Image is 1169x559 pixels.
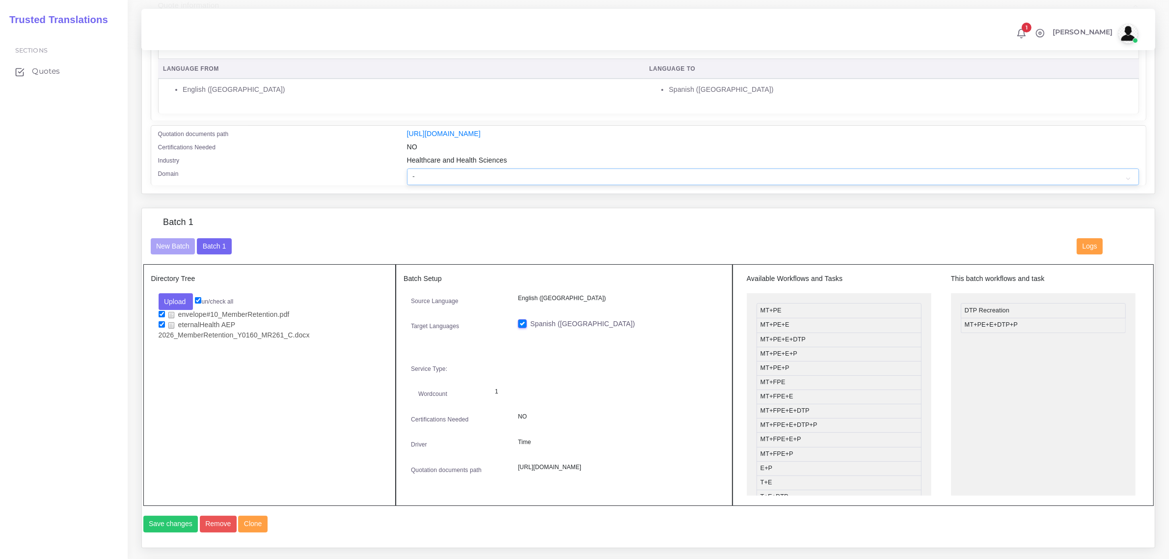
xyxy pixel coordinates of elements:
a: [PERSON_NAME]avatar [1048,24,1142,43]
a: Remove [200,516,239,532]
li: MT+FPE+E+DTP+P [757,418,922,433]
button: Clone [238,516,268,532]
li: MT+FPE+P [757,447,922,462]
a: eternalHealth AEP 2026_MemberRetention_Y0160_MR261_C.docx [159,320,313,340]
label: Industry [158,156,180,165]
li: MT+PE+E [757,318,922,333]
li: MT+PE+P [757,361,922,376]
p: Time [518,437,717,447]
p: NO [518,412,717,422]
li: MT+PE+E+DTP [757,333,922,347]
a: New Batch [151,242,195,250]
a: envelope#10_MemberRetention.pdf [165,310,293,319]
label: Quotation documents path [411,466,482,475]
button: Save changes [143,516,198,532]
li: T+E+DTP [757,490,922,504]
label: Quotation documents path [158,130,229,139]
label: Wordcount [418,390,447,398]
button: New Batch [151,238,195,255]
label: Service Type: [411,364,447,373]
h5: Available Workflows and Tasks [747,275,931,283]
a: [URL][DOMAIN_NAME] [407,130,481,138]
span: 1 [1022,23,1032,32]
p: [URL][DOMAIN_NAME] [518,462,717,473]
h5: Batch Setup [404,275,725,283]
th: Language To [644,59,1139,79]
th: Language From [158,59,644,79]
a: Batch 1 [197,242,231,250]
h2: Trusted Translations [2,14,108,26]
label: Spanish ([GEOGRAPHIC_DATA]) [530,319,635,329]
span: Quotes [32,66,60,77]
li: T+E [757,475,922,490]
input: un/check all [195,297,201,304]
label: Source Language [411,297,459,306]
label: Certifications Needed [158,143,216,152]
p: 1 [495,387,710,397]
li: MT+FPE+E+P [757,432,922,447]
li: MT+FPE+E [757,390,922,404]
li: English ([GEOGRAPHIC_DATA]) [183,84,639,95]
a: Quotes [7,61,120,82]
li: Spanish ([GEOGRAPHIC_DATA]) [669,84,1134,95]
div: NO [400,142,1146,155]
label: Driver [411,440,427,449]
span: [PERSON_NAME] [1053,28,1113,35]
img: avatar [1118,24,1138,43]
a: 1 [1013,28,1030,39]
a: Trusted Translations [2,12,108,28]
label: Domain [158,169,179,178]
li: MT+PE+E+P [757,347,922,362]
label: un/check all [195,297,233,306]
button: Logs [1077,238,1103,255]
li: MT+FPE [757,375,922,390]
button: Upload [159,293,193,310]
li: MT+PE+E+DTP+P [961,318,1126,333]
span: Sections [15,47,48,54]
p: English ([GEOGRAPHIC_DATA]) [518,293,717,304]
a: Clone [238,516,269,532]
h5: Directory Tree [151,275,388,283]
label: Certifications Needed [411,415,469,424]
li: MT+FPE+E+DTP [757,404,922,419]
span: Logs [1083,242,1097,250]
h4: Batch 1 [163,217,193,228]
li: MT+PE [757,303,922,318]
div: Healthcare and Health Sciences [400,155,1146,168]
button: Remove [200,516,237,532]
h5: This batch workflows and task [951,275,1136,283]
button: Batch 1 [197,238,231,255]
li: E+P [757,461,922,476]
label: Target Languages [411,322,459,331]
li: DTP Recreation [961,303,1126,318]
